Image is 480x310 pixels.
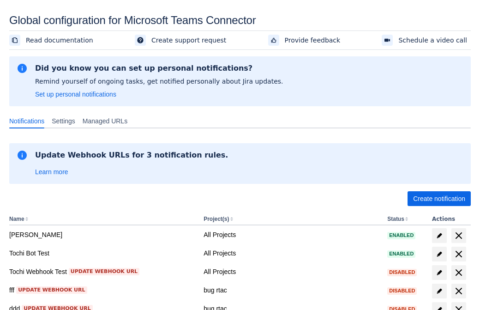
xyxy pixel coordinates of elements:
span: Create support request [151,36,226,45]
div: [PERSON_NAME] [9,230,196,239]
div: All Projects [204,267,380,276]
a: Schedule a video call [382,35,471,46]
a: Create support request [135,35,230,46]
span: edit [436,287,443,295]
span: edit [436,250,443,258]
span: Update webhook URL [18,286,85,294]
span: videoCall [384,36,391,44]
span: Enabled [387,251,415,256]
span: Managed URLs [83,116,127,126]
a: Learn more [35,167,68,176]
span: Enabled [387,233,415,238]
button: Name [9,216,24,222]
p: Remind yourself of ongoing tasks, get notified personally about Jira updates. [35,77,283,86]
span: delete [453,230,464,241]
th: Actions [428,213,471,225]
div: Global configuration for Microsoft Teams Connector [9,14,471,27]
div: Tochi Webhook Test [9,267,196,276]
a: Provide feedback [268,35,344,46]
span: Provide feedback [285,36,341,45]
span: documentation [11,36,18,44]
span: edit [436,269,443,276]
div: fff [9,286,196,295]
span: delete [453,286,464,297]
div: All Projects [204,249,380,258]
button: Project(s) [204,216,229,222]
a: Set up personal notifications [35,90,116,99]
span: Notifications [9,116,44,126]
span: delete [453,267,464,278]
span: information [17,63,28,74]
a: Read documentation [9,35,97,46]
div: All Projects [204,230,380,239]
span: Read documentation [26,36,93,45]
span: delete [453,249,464,260]
h2: Update Webhook URLs for 3 notification rules. [35,151,228,160]
span: Create notification [413,191,465,206]
span: Update webhook URL [71,268,138,275]
span: Settings [52,116,75,126]
h2: Did you know you can set up personal notifications? [35,64,283,73]
div: Tochi Bot Test [9,249,196,258]
span: feedback [270,36,277,44]
span: Disabled [387,288,417,293]
span: Disabled [387,270,417,275]
span: edit [436,232,443,239]
span: Schedule a video call [398,36,467,45]
span: support [137,36,144,44]
div: bug rtac [204,286,380,295]
button: Create notification [408,191,471,206]
span: information [17,150,28,161]
button: Status [387,216,404,222]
